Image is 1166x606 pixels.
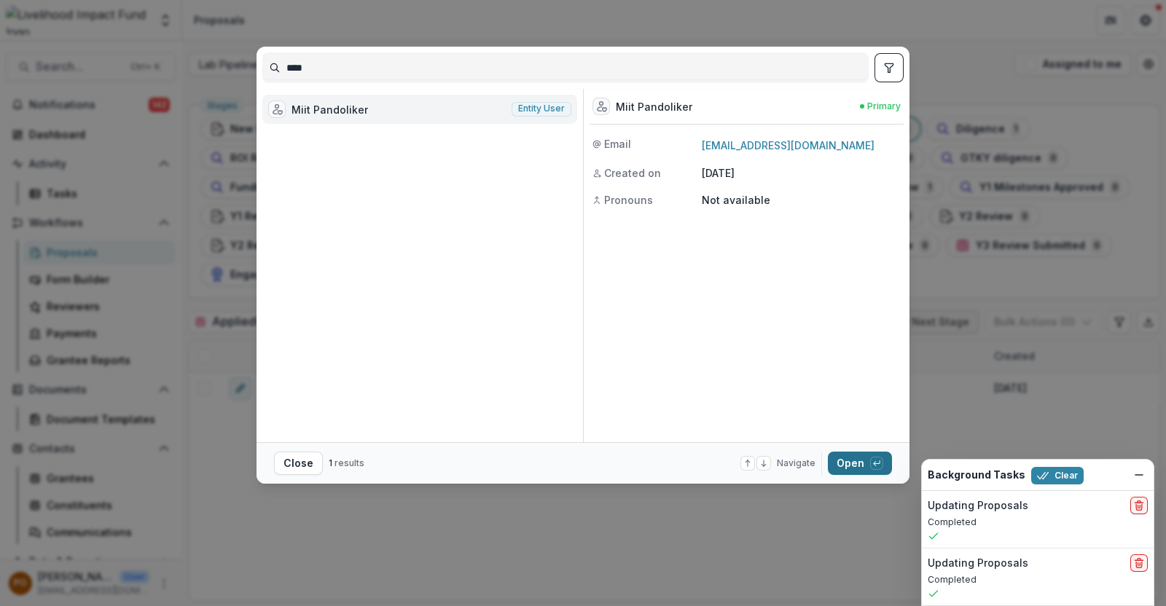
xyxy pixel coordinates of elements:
span: Pronouns [604,192,653,208]
button: delete [1130,554,1148,572]
div: Miit Pandoliker [616,99,692,114]
button: toggle filters [874,53,904,82]
button: Clear [1031,467,1084,484]
h2: Updating Proposals [928,557,1028,570]
p: Not available [702,192,901,208]
span: Navigate [777,457,815,470]
h2: Background Tasks [928,469,1025,481]
p: Completed [928,573,1148,586]
span: Entity user [518,103,565,114]
h2: Updating Proposals [928,500,1028,512]
button: delete [1130,497,1148,514]
button: Close [274,452,323,475]
div: Miit Pandoliker [291,102,368,117]
span: results [334,457,364,468]
button: Open [828,452,892,475]
span: Primary [867,100,901,113]
button: Dismiss [1130,466,1148,484]
span: Created on [604,165,661,181]
p: Completed [928,516,1148,529]
a: [EMAIL_ADDRESS][DOMAIN_NAME] [702,139,874,151]
span: 1 [329,457,332,468]
span: Email [604,136,631,151]
p: [DATE] [702,165,901,181]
